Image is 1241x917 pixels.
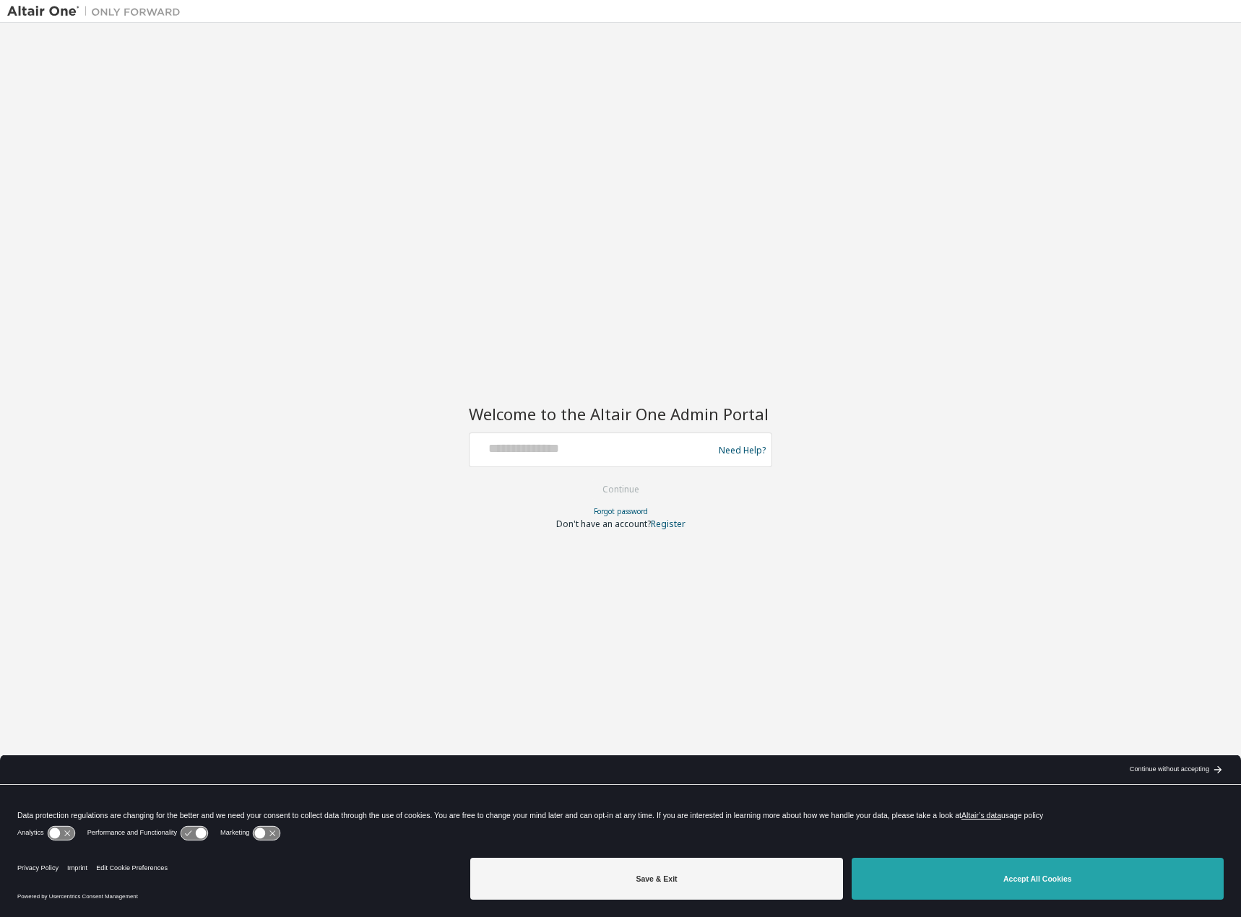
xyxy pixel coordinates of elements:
span: Don't have an account? [556,518,651,530]
a: Forgot password [594,506,648,516]
h2: Welcome to the Altair One Admin Portal [469,404,772,424]
img: Altair One [7,4,188,19]
a: Need Help? [719,450,766,451]
a: Register [651,518,686,530]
